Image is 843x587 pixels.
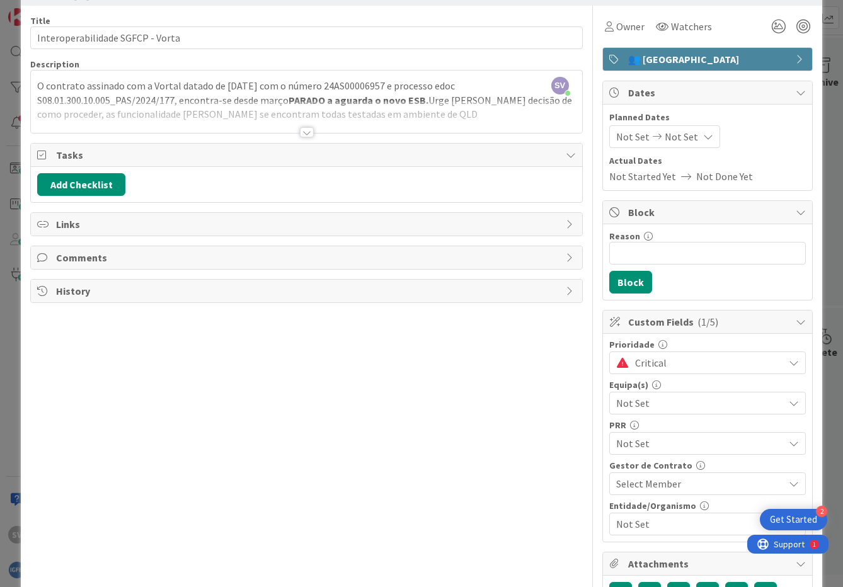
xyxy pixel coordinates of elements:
span: Attachments [628,556,789,571]
span: History [56,283,559,299]
div: 1 [66,5,69,15]
span: Block [628,205,789,220]
p: O contrato assinado com a Vortal datado de [DATE] com o número 24AS00006957 e processo edoc S08.0... [37,79,575,122]
span: SV [551,77,569,94]
div: Entidade/Organismo [609,501,806,510]
div: 2 [816,506,827,517]
span: Owner [616,19,645,34]
span: Support [26,2,57,17]
button: Block [609,271,652,293]
span: Not Set [616,129,650,144]
button: Add Checklist [37,173,125,196]
span: Planned Dates [609,111,806,124]
span: Watchers [671,19,712,34]
span: Comments [56,250,559,265]
span: Not Set [616,396,784,411]
span: Not Set [616,436,784,451]
span: 👥 [GEOGRAPHIC_DATA] [628,52,789,67]
input: type card name here... [30,26,582,49]
div: Open Get Started checklist, remaining modules: 2 [760,509,827,530]
label: Title [30,15,50,26]
span: Not Set [665,129,698,144]
div: Equipa(s) [609,380,806,389]
span: Tasks [56,147,559,162]
div: Get Started [770,513,817,526]
span: Description [30,59,79,70]
span: Not Started Yet [609,169,676,184]
span: Actual Dates [609,154,806,168]
span: Dates [628,85,789,100]
div: Prioridade [609,340,806,349]
div: Gestor de Contrato [609,461,806,470]
span: Not Done Yet [696,169,753,184]
span: Custom Fields [628,314,789,329]
span: ( 1/5 ) [697,316,718,328]
div: PRR [609,421,806,430]
span: Critical [635,354,777,372]
label: Reason [609,231,640,242]
strong: PARADO a aguarda o novo ESB. [289,94,428,106]
span: Select Member [616,476,681,491]
span: Not Set [616,516,784,532]
span: Links [56,217,559,232]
